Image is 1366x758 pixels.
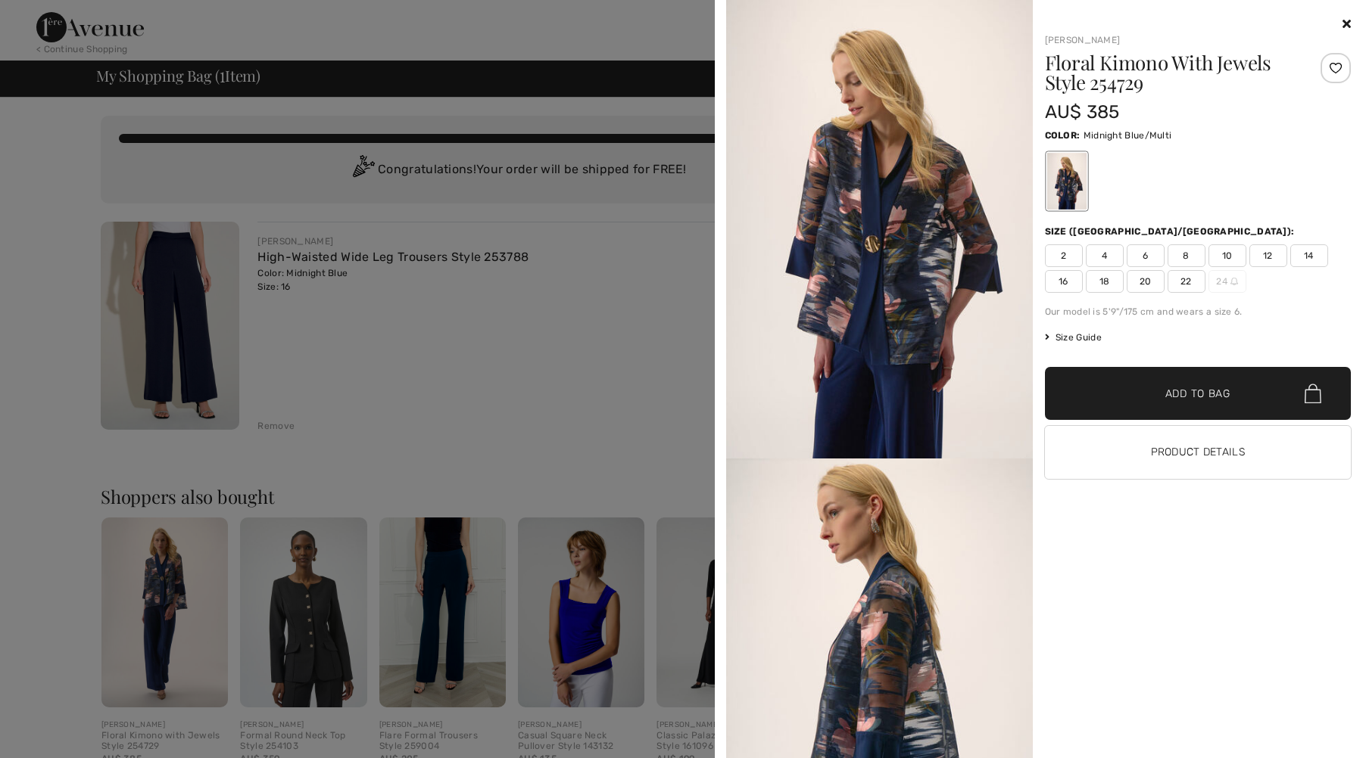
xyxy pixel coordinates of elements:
span: 16 [1045,270,1083,293]
a: [PERSON_NAME] [1045,35,1121,45]
span: Help [34,11,65,24]
button: Add to Bag [1045,367,1352,420]
div: Our model is 5'9"/175 cm and wears a size 6. [1045,305,1352,318]
span: 12 [1249,244,1287,267]
img: Bag.svg [1305,384,1321,403]
img: ring-m.svg [1230,278,1238,285]
span: 8 [1168,244,1205,267]
span: 6 [1127,244,1165,267]
span: Midnight Blue/Multi [1084,130,1172,141]
span: Color: [1045,130,1081,141]
span: 14 [1290,244,1328,267]
span: Add to Bag [1165,386,1230,402]
span: 10 [1209,244,1246,267]
div: Size ([GEOGRAPHIC_DATA]/[GEOGRAPHIC_DATA]): [1045,225,1298,238]
span: 24 [1209,270,1246,293]
span: 20 [1127,270,1165,293]
button: Product Details [1045,426,1352,479]
span: 4 [1086,244,1124,267]
span: 22 [1168,270,1205,293]
span: 2 [1045,244,1083,267]
span: 18 [1086,270,1124,293]
span: Size Guide [1045,331,1102,344]
span: AU$ 385 [1045,101,1120,123]
div: Midnight Blue/Multi [1046,153,1086,210]
h1: Floral Kimono With Jewels Style 254729 [1045,53,1300,92]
